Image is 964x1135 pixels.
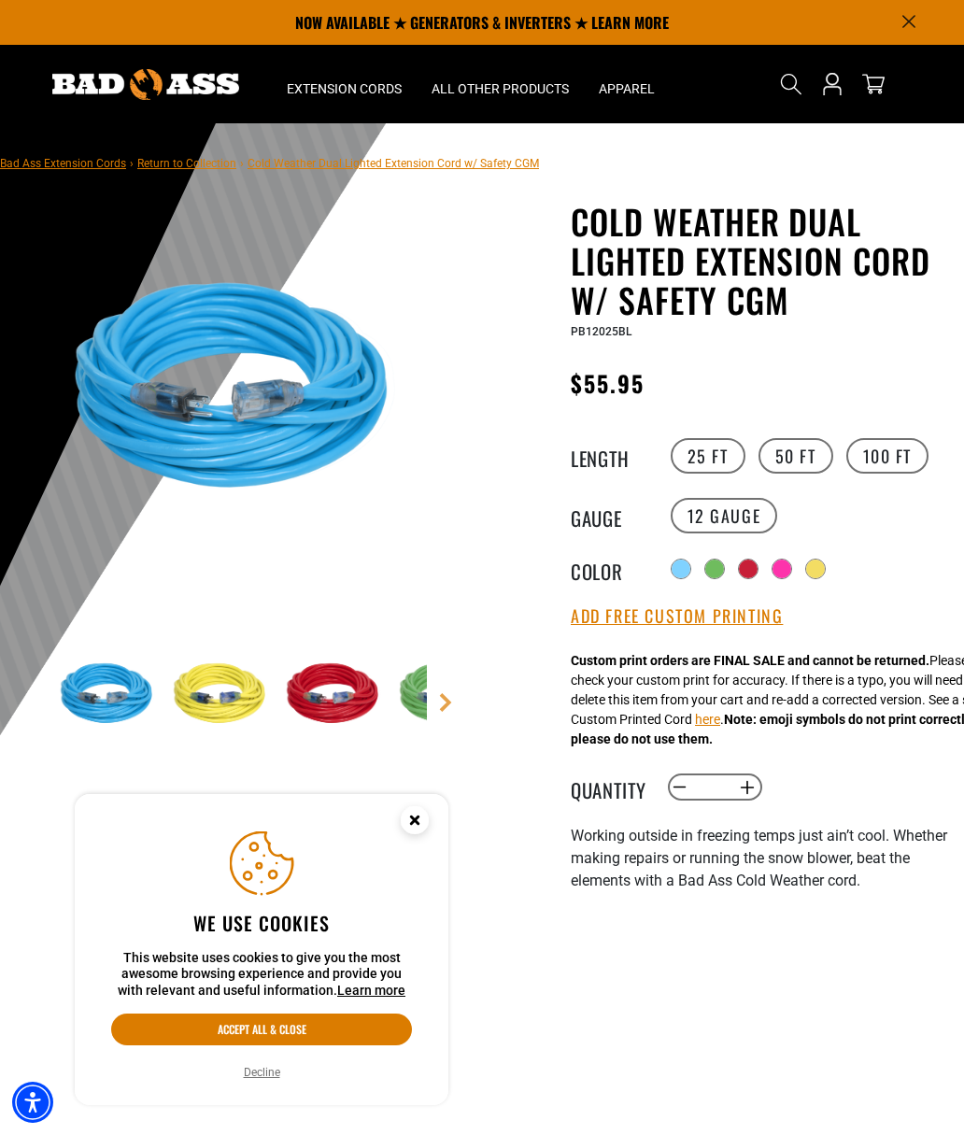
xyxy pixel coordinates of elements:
[571,557,664,581] legend: Color
[758,438,833,474] label: 50 FT
[571,444,664,468] legend: Length
[671,498,778,533] label: 12 Gauge
[571,325,631,338] span: PB12025BL
[436,693,455,712] a: Next
[599,80,655,97] span: Apparel
[571,606,783,627] button: Add Free Custom Printing
[12,1082,53,1123] div: Accessibility Menu
[337,983,405,998] a: This website uses cookies to give you the most awesome browsing experience and provide you with r...
[394,641,503,749] img: Green
[52,69,239,100] img: Bad Ass Extension Cords
[432,80,569,97] span: All Other Products
[858,73,888,95] a: cart
[137,157,236,170] a: Return to Collection
[111,911,412,935] h2: We use cookies
[671,438,745,474] label: 25 FT
[55,206,427,577] img: Light Blue
[571,366,645,400] span: $55.95
[272,45,417,123] summary: Extension Cords
[571,827,947,889] span: Working outside in freezing temps just ain’t cool. Whether making repairs or running the snow blo...
[55,641,163,749] img: Light Blue
[281,641,390,749] img: Red
[111,1014,412,1045] button: Accept all & close
[130,157,134,170] span: ›
[817,45,847,123] a: Open this option
[240,157,244,170] span: ›
[75,794,448,1106] aside: Cookie Consent
[584,45,670,123] summary: Apparel
[846,438,929,474] label: 100 FT
[571,653,929,668] strong: Custom print orders are FINAL SALE and cannot be returned.
[571,915,950,1128] iframe: Bad Ass Cold Weather Cord - Dry Ice Test
[417,45,584,123] summary: All Other Products
[248,157,539,170] span: Cold Weather Dual Lighted Extension Cord w/ Safety CGM
[111,950,412,1000] p: This website uses cookies to give you the most awesome browsing experience and provide you with r...
[571,202,950,319] h1: Cold Weather Dual Lighted Extension Cord w/ Safety CGM
[776,69,806,99] summary: Search
[168,641,276,749] img: Yellow
[695,710,720,730] button: here
[571,775,664,800] label: Quantity
[571,504,664,528] legend: Gauge
[381,794,448,852] button: Close this option
[287,80,402,97] span: Extension Cords
[238,1063,286,1082] button: Decline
